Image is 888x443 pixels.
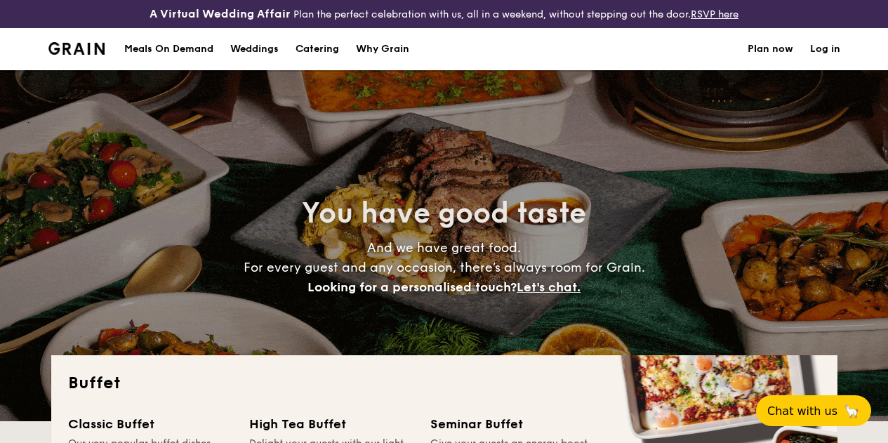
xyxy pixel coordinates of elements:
h2: Buffet [68,372,821,395]
div: Why Grain [356,28,409,70]
div: Weddings [230,28,279,70]
div: High Tea Buffet [249,414,413,434]
span: Looking for a personalised touch? [307,279,517,295]
span: And we have great food. For every guest and any occasion, there’s always room for Grain. [244,240,645,295]
span: Let's chat. [517,279,581,295]
button: Chat with us🦙 [756,395,871,426]
span: 🦙 [843,403,860,419]
h1: Catering [296,28,339,70]
span: Chat with us [767,404,837,418]
a: Log in [810,28,840,70]
div: Plan the perfect celebration with us, all in a weekend, without stepping out the door. [148,6,740,22]
div: Meals On Demand [124,28,213,70]
a: Weddings [222,28,287,70]
div: Seminar Buffet [430,414,595,434]
h4: A Virtual Wedding Affair [150,6,291,22]
div: Classic Buffet [68,414,232,434]
a: Logotype [48,42,105,55]
a: RSVP here [691,8,738,20]
span: You have good taste [302,197,586,230]
a: Why Grain [347,28,418,70]
a: Meals On Demand [116,28,222,70]
a: Plan now [748,28,793,70]
a: Catering [287,28,347,70]
img: Grain [48,42,105,55]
